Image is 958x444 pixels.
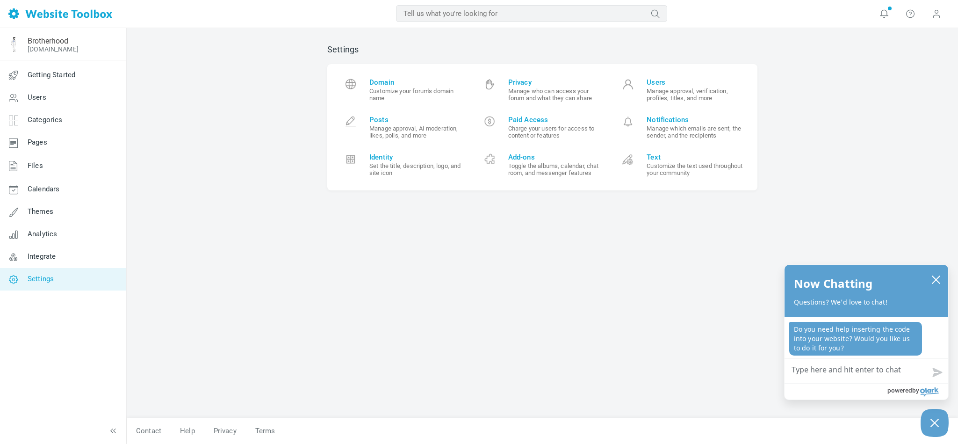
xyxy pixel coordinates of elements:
[912,384,919,396] span: by
[785,317,948,358] div: chat
[789,322,922,356] p: Do you need help inserting the code into your website? Would you like us to do it for you?
[334,109,473,146] a: Posts Manage approval, AI moderation, likes, polls, and more
[921,409,949,437] button: Close Chatbox
[647,153,743,161] span: Text
[28,275,54,283] span: Settings
[127,423,171,439] a: Contact
[508,125,605,139] small: Charge your users for access to content or features
[794,274,872,293] h2: Now Chatting
[925,362,948,383] button: Send message
[28,207,53,216] span: Themes
[171,423,204,439] a: Help
[508,162,605,176] small: Toggle the albums, calendar, chat room, and messenger features
[369,87,466,102] small: Customize your forum's domain name
[204,423,246,439] a: Privacy
[28,161,43,170] span: Files
[6,37,21,52] img: Facebook%20Profile%20Pic%20Guy%20Blue%20Best.png
[647,116,743,124] span: Notifications
[784,264,949,400] div: olark chatbox
[508,116,605,124] span: Paid Access
[396,5,667,22] input: Tell us what you're looking for
[334,146,473,183] a: Identity Set the title, description, logo, and site icon
[327,44,757,55] h2: Settings
[612,109,750,146] a: Notifications Manage which emails are sent, the sender, and the recipients
[647,162,743,176] small: Customize the text used throughout your community
[369,116,466,124] span: Posts
[369,125,466,139] small: Manage approval, AI moderation, likes, polls, and more
[473,109,612,146] a: Paid Access Charge your users for access to content or features
[334,71,473,109] a: Domain Customize your forum's domain name
[28,93,46,102] span: Users
[647,78,743,87] span: Users
[794,298,939,307] p: Questions? We'd love to chat!
[28,116,63,124] span: Categories
[647,125,743,139] small: Manage which emails are sent, the sender, and the recipients
[508,87,605,102] small: Manage who can access your forum and what they can share
[28,185,59,193] span: Calendars
[369,153,466,161] span: Identity
[28,138,47,146] span: Pages
[647,87,743,102] small: Manage approval, verification, profiles, titles, and more
[887,384,948,400] a: Powered by Olark
[28,252,56,261] span: Integrate
[28,71,75,79] span: Getting Started
[369,162,466,176] small: Set the title, description, logo, and site icon
[929,273,944,286] button: close chatbox
[28,45,79,53] a: [DOMAIN_NAME]
[508,153,605,161] span: Add-ons
[612,71,750,109] a: Users Manage approval, verification, profiles, titles, and more
[887,384,912,396] span: powered
[612,146,750,183] a: Text Customize the text used throughout your community
[473,71,612,109] a: Privacy Manage who can access your forum and what they can share
[369,78,466,87] span: Domain
[508,78,605,87] span: Privacy
[28,36,68,45] a: Brotherhood
[473,146,612,183] a: Add-ons Toggle the albums, calendar, chat room, and messenger features
[246,423,285,439] a: Terms
[28,230,57,238] span: Analytics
